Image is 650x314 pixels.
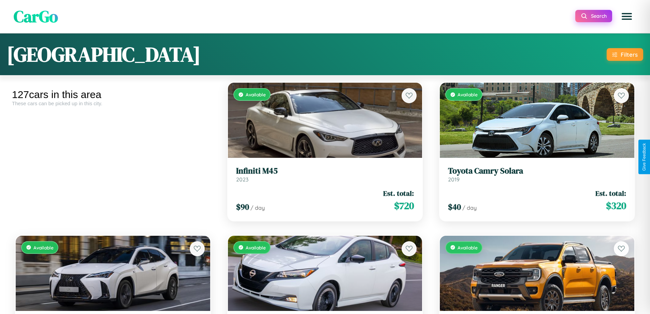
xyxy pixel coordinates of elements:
span: 2023 [236,176,248,183]
span: Search [591,13,607,19]
span: Est. total: [383,188,414,198]
h3: Infiniti M45 [236,166,414,176]
a: Infiniti M452023 [236,166,414,183]
span: $ 320 [606,199,626,213]
div: These cars can be picked up in this city. [12,100,214,106]
span: Available [458,245,478,250]
span: / day [462,204,477,211]
span: $ 90 [236,201,249,213]
span: 2019 [448,176,460,183]
a: Toyota Camry Solara2019 [448,166,626,183]
div: Filters [621,51,638,58]
span: Available [246,92,266,97]
button: Filters [607,48,643,61]
span: $ 720 [394,199,414,213]
span: $ 40 [448,201,461,213]
button: Search [575,10,612,22]
span: Est. total: [595,188,626,198]
div: Give Feedback [642,143,647,171]
span: Available [33,245,54,250]
span: / day [250,204,265,211]
span: Available [458,92,478,97]
div: 127 cars in this area [12,89,214,100]
button: Open menu [617,7,636,26]
span: CarGo [14,5,58,28]
h1: [GEOGRAPHIC_DATA] [7,40,201,68]
span: Available [246,245,266,250]
h3: Toyota Camry Solara [448,166,626,176]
